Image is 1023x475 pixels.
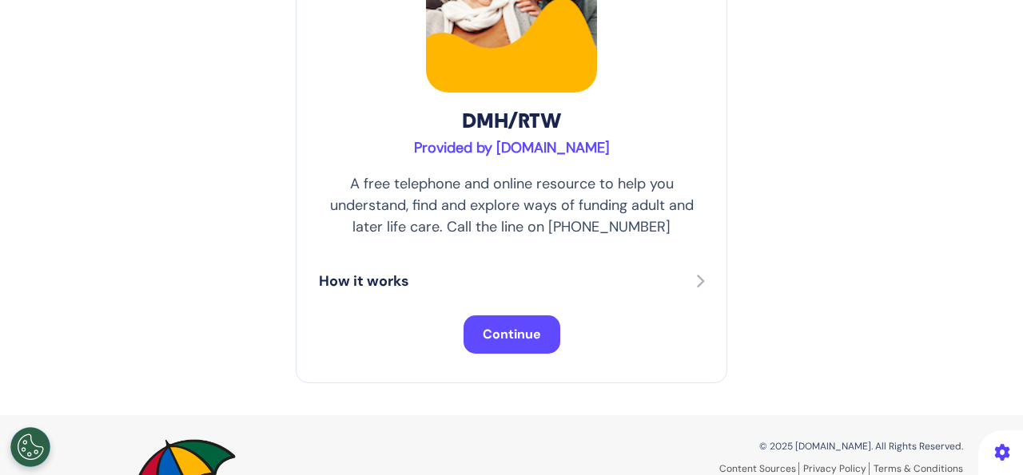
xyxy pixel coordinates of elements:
[523,439,963,453] p: © 2025 [DOMAIN_NAME]. All Rights Reserved.
[464,315,560,354] button: Continue
[483,326,541,342] span: Continue
[319,270,704,293] button: How it works
[319,140,704,157] h3: Provided by [DOMAIN_NAME]
[874,462,963,475] a: Terms & Conditions
[319,109,704,133] h2: DMH/RTW
[10,427,50,467] button: Open Preferences
[319,173,704,238] p: A free telephone and online resource to help you understand, find and explore ways of funding adu...
[319,271,409,292] p: How it works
